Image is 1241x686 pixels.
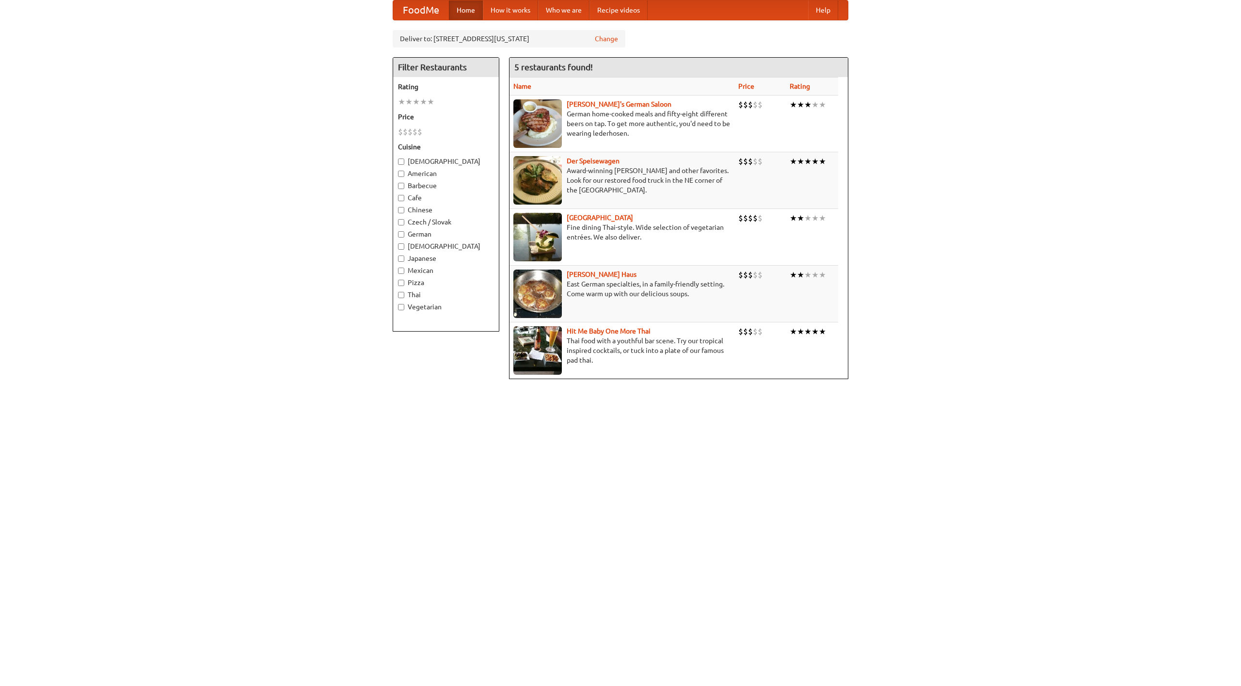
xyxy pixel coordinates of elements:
li: ★ [819,213,826,223]
li: ★ [811,270,819,280]
li: $ [743,156,748,167]
li: ★ [819,99,826,110]
li: ★ [804,99,811,110]
input: Vegetarian [398,304,404,310]
label: Mexican [398,266,494,275]
li: $ [753,99,758,110]
img: satay.jpg [513,213,562,261]
li: $ [753,326,758,337]
h5: Cuisine [398,142,494,152]
li: $ [748,99,753,110]
li: $ [758,156,763,167]
img: speisewagen.jpg [513,156,562,205]
li: ★ [797,213,804,223]
a: Who we are [538,0,589,20]
a: Hit Me Baby One More Thai [567,327,651,335]
a: Change [595,34,618,44]
label: Barbecue [398,181,494,191]
input: American [398,171,404,177]
p: German home-cooked meals and fifty-eight different beers on tap. To get more authentic, you'd nee... [513,109,731,138]
div: Deliver to: [STREET_ADDRESS][US_STATE] [393,30,625,48]
label: German [398,229,494,239]
li: ★ [797,326,804,337]
h4: Filter Restaurants [393,58,499,77]
li: ★ [790,326,797,337]
p: East German specialties, in a family-friendly setting. Come warm up with our delicious soups. [513,279,731,299]
li: $ [753,213,758,223]
li: $ [753,270,758,280]
h5: Rating [398,82,494,92]
label: Vegetarian [398,302,494,312]
li: ★ [790,213,797,223]
li: ★ [804,326,811,337]
img: babythai.jpg [513,326,562,375]
li: $ [743,99,748,110]
input: Barbecue [398,183,404,189]
a: Recipe videos [589,0,648,20]
p: Fine dining Thai-style. Wide selection of vegetarian entrées. We also deliver. [513,223,731,242]
input: [DEMOGRAPHIC_DATA] [398,159,404,165]
a: [PERSON_NAME]'s German Saloon [567,100,671,108]
li: ★ [819,156,826,167]
input: [DEMOGRAPHIC_DATA] [398,243,404,250]
li: $ [748,156,753,167]
li: ★ [804,156,811,167]
li: ★ [427,96,434,107]
a: [PERSON_NAME] Haus [567,271,636,278]
li: $ [738,270,743,280]
li: $ [398,127,403,137]
li: $ [743,213,748,223]
li: ★ [811,326,819,337]
p: Thai food with a youthful bar scene. Try our tropical inspired cocktails, or tuck into a plate of... [513,336,731,365]
li: $ [417,127,422,137]
li: ★ [811,156,819,167]
a: Rating [790,82,810,90]
li: $ [748,326,753,337]
li: $ [743,270,748,280]
b: Der Speisewagen [567,157,620,165]
label: American [398,169,494,178]
li: ★ [819,326,826,337]
li: ★ [804,270,811,280]
li: ★ [398,96,405,107]
p: Award-winning [PERSON_NAME] and other favorites. Look for our restored food truck in the NE corne... [513,166,731,195]
li: ★ [811,213,819,223]
li: ★ [797,156,804,167]
li: ★ [790,99,797,110]
a: [GEOGRAPHIC_DATA] [567,214,633,222]
a: Home [449,0,483,20]
img: kohlhaus.jpg [513,270,562,318]
a: Price [738,82,754,90]
li: $ [758,326,763,337]
label: Czech / Slovak [398,217,494,227]
label: Thai [398,290,494,300]
label: [DEMOGRAPHIC_DATA] [398,157,494,166]
li: $ [748,213,753,223]
a: Name [513,82,531,90]
input: Czech / Slovak [398,219,404,225]
label: Japanese [398,254,494,263]
li: ★ [797,99,804,110]
a: FoodMe [393,0,449,20]
input: Pizza [398,280,404,286]
input: Chinese [398,207,404,213]
label: [DEMOGRAPHIC_DATA] [398,241,494,251]
li: $ [738,326,743,337]
li: $ [758,213,763,223]
li: ★ [797,270,804,280]
li: ★ [790,156,797,167]
li: ★ [405,96,413,107]
li: ★ [420,96,427,107]
input: Japanese [398,255,404,262]
li: $ [738,213,743,223]
input: Cafe [398,195,404,201]
li: ★ [413,96,420,107]
input: Thai [398,292,404,298]
input: German [398,231,404,238]
ng-pluralize: 5 restaurants found! [514,63,593,72]
a: How it works [483,0,538,20]
li: $ [758,99,763,110]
